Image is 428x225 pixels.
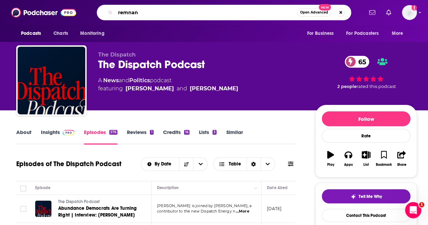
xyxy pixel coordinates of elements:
[35,184,50,192] div: Episode
[157,203,251,208] span: [PERSON_NAME] is joined by [PERSON_NAME], a
[157,184,179,192] div: Description
[352,56,369,68] span: 65
[212,130,217,135] div: 3
[84,129,117,144] a: Episodes576
[80,29,104,38] span: Monitoring
[21,29,41,38] span: Podcasts
[229,162,241,166] span: Table
[359,194,382,199] span: Tell Me Why
[307,29,334,38] span: For Business
[11,6,76,19] img: Podchaser - Follow, Share and Rate Podcasts
[322,147,339,171] button: Play
[119,77,129,84] span: and
[98,51,136,58] span: The Dispatch
[213,157,275,171] button: Choose View
[357,147,375,171] button: List
[357,84,396,89] span: rated this podcast
[327,163,334,167] div: Play
[199,129,217,144] a: Lists3
[322,189,410,203] button: tell me why sparkleTell Me Why
[18,47,85,114] img: The Dispatch Podcast
[387,27,412,40] button: open menu
[127,129,153,144] a: Reviews1
[342,27,388,40] button: open menu
[141,162,179,166] button: open menu
[363,163,369,167] div: List
[235,209,249,214] span: ...More
[300,11,328,14] span: Open Advanced
[315,51,417,93] div: 65 2 peoplerated this podcast
[75,27,113,40] button: open menu
[344,163,353,167] div: Apps
[345,56,369,68] a: 65
[375,147,392,171] button: Bookmark
[98,76,238,93] div: A podcast
[193,158,207,171] button: open menu
[177,85,187,93] span: and
[397,163,406,167] div: Share
[163,129,189,144] a: Credits16
[322,111,410,126] button: Follow
[20,206,26,212] span: Toggle select row
[322,129,410,143] div: Rate
[267,184,288,192] div: Date Aired
[393,147,410,171] button: Share
[126,85,174,93] a: Sarah Isgur
[419,202,424,207] span: 1
[376,163,392,167] div: Bookmark
[337,84,357,89] span: 2 people
[49,27,72,40] a: Charts
[58,199,139,205] a: The Dispatch Podcast
[157,209,235,213] span: contributor to the new Dispatch Energy n
[366,7,378,18] a: Show notifications dropdown
[16,27,50,40] button: open menu
[346,29,379,38] span: For Podcasters
[190,85,238,93] div: [PERSON_NAME]
[103,77,119,84] a: News
[402,5,417,20] button: Show profile menu
[319,4,331,10] span: New
[16,129,31,144] a: About
[155,162,174,166] span: By Date
[98,85,238,93] span: featuring
[411,5,417,10] svg: Add a profile image
[115,7,297,18] input: Search podcasts, credits, & more...
[297,8,331,17] button: Open AdvancedNew
[402,5,417,20] img: User Profile
[226,129,243,144] a: Similar
[267,206,281,211] p: [DATE]
[109,130,117,135] div: 576
[179,158,193,171] button: Sort Direction
[53,29,68,38] span: Charts
[351,194,356,199] img: tell me why sparkle
[246,158,261,171] div: Sort Direction
[97,5,351,20] div: Search podcasts, credits, & more...
[150,130,153,135] div: 1
[129,77,150,84] a: Politics
[252,184,260,192] button: Column Actions
[322,209,410,222] a: Contact This Podcast
[302,27,342,40] button: open menu
[402,5,417,20] span: Logged in as gabrielle.gantz
[141,157,208,171] h2: Choose List sort
[41,129,74,144] a: InsightsPodchaser Pro
[339,147,357,171] button: Apps
[392,29,403,38] span: More
[16,160,121,168] h1: Episodes of The Dispatch Podcast
[383,7,394,18] a: Show notifications dropdown
[58,199,99,204] span: The Dispatch Podcast
[58,205,139,219] a: Abundance Democrats Are Turning Right | Interview: [PERSON_NAME]
[405,202,421,218] iframe: Intercom live chat
[58,205,137,218] span: Abundance Democrats Are Turning Right | Interview: [PERSON_NAME]
[63,130,74,135] img: Podchaser Pro
[184,130,189,135] div: 16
